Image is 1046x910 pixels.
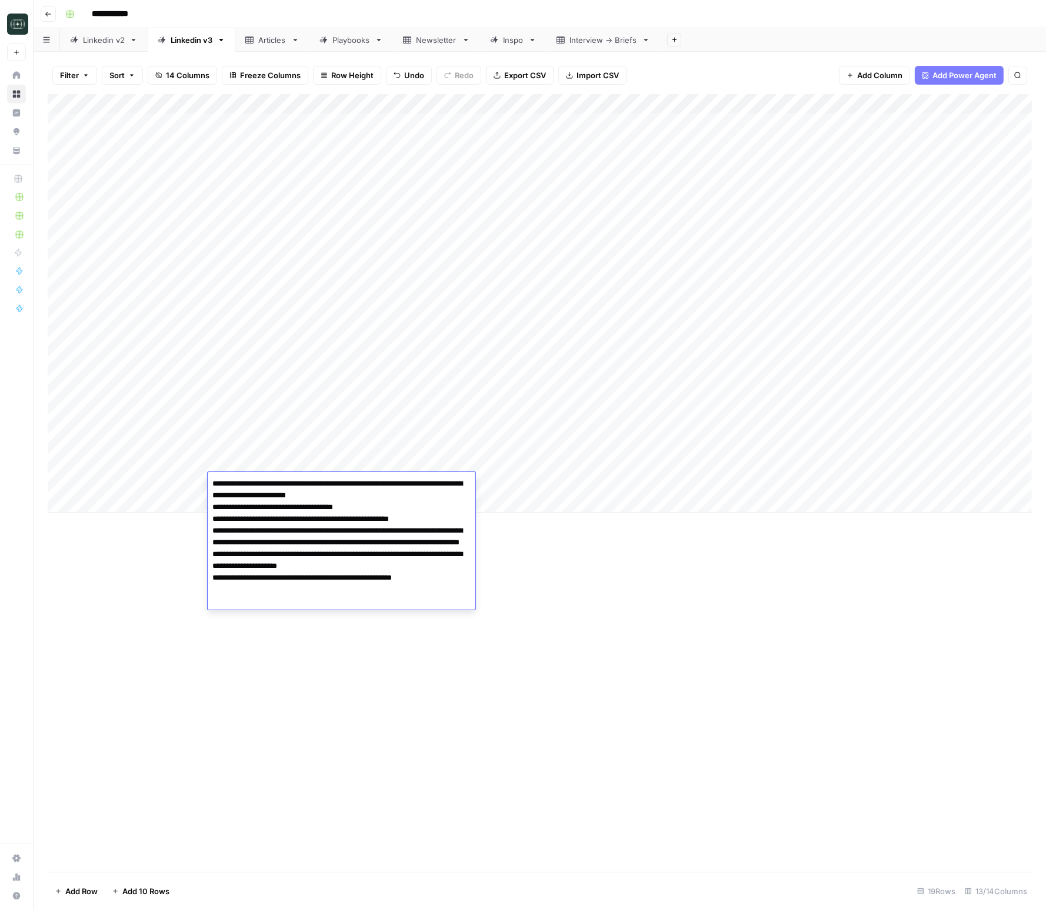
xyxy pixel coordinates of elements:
span: Freeze Columns [240,69,301,81]
button: Add 10 Rows [105,882,176,901]
div: Newsletter [416,34,457,46]
a: Articles [235,28,309,52]
span: Row Height [331,69,374,81]
a: Linkedin v2 [60,28,148,52]
a: Playbooks [309,28,393,52]
div: 19 Rows [912,882,960,901]
a: Your Data [7,141,26,160]
button: Add Column [839,66,910,85]
a: Usage [7,868,26,886]
span: Filter [60,69,79,81]
div: Articles [258,34,287,46]
span: 14 Columns [166,69,209,81]
button: Filter [52,66,97,85]
a: Inspo [480,28,547,52]
button: Add Row [48,882,105,901]
span: Add Power Agent [932,69,997,81]
div: Playbooks [332,34,370,46]
button: Export CSV [486,66,554,85]
button: 14 Columns [148,66,217,85]
div: Inspo [503,34,524,46]
img: Catalyst Logo [7,14,28,35]
a: Browse [7,85,26,103]
a: Linkedin v3 [148,28,235,52]
button: Import CSV [558,66,627,85]
span: Undo [404,69,424,81]
span: Redo [455,69,474,81]
div: Linkedin v2 [83,34,125,46]
div: 13/14 Columns [960,882,1032,901]
span: Add 10 Rows [122,885,169,897]
button: Workspace: Catalyst [7,9,26,39]
div: Linkedin v3 [171,34,212,46]
a: Newsletter [393,28,480,52]
button: Undo [386,66,432,85]
span: Export CSV [504,69,546,81]
button: Row Height [313,66,381,85]
button: Freeze Columns [222,66,308,85]
span: Import CSV [577,69,619,81]
a: Opportunities [7,122,26,141]
span: Sort [109,69,125,81]
span: Add Column [857,69,902,81]
a: Interview -> Briefs [547,28,660,52]
a: Home [7,66,26,85]
span: Add Row [65,885,98,897]
button: Help + Support [7,886,26,905]
a: Insights [7,103,26,122]
div: Interview -> Briefs [569,34,637,46]
button: Add Power Agent [915,66,1004,85]
a: Settings [7,849,26,868]
button: Redo [437,66,481,85]
button: Sort [102,66,143,85]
